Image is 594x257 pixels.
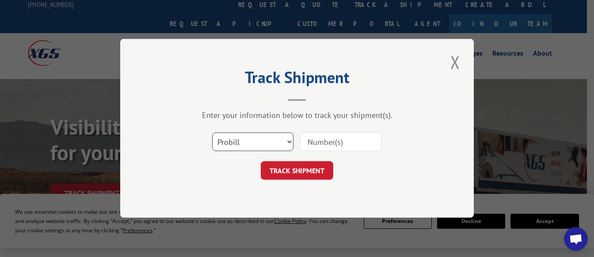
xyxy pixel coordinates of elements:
[261,162,333,180] button: TRACK SHIPMENT
[164,110,430,121] div: Enter your information below to track your shipment(s).
[564,227,588,251] a: Open chat
[164,71,430,88] h2: Track Shipment
[300,133,381,151] input: Number(s)
[448,50,463,74] button: Close modal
